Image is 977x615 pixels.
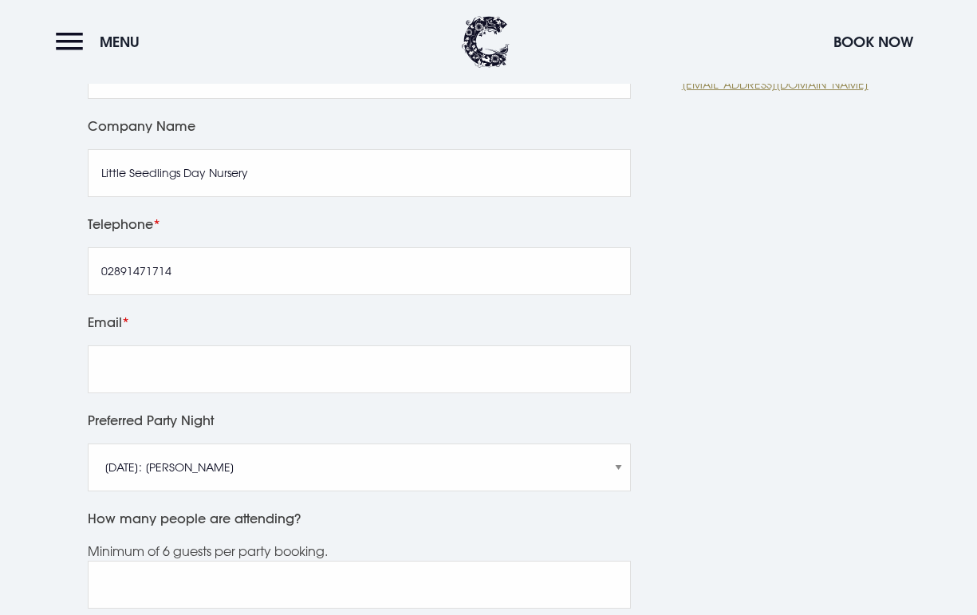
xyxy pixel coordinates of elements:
button: Menu [56,25,148,59]
label: Preferred Party Night [88,409,631,432]
button: Book Now [825,25,921,59]
label: Email [88,311,631,333]
span: Menu [100,33,140,51]
a: [EMAIL_ADDRESS][DOMAIN_NAME] [682,76,900,93]
label: How many people are attending? [88,507,631,530]
img: Clandeboye Lodge [462,16,510,68]
label: Company Name [88,115,631,137]
div: Minimum of 6 guests per party booking. [88,542,631,561]
label: Telephone [88,213,631,235]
